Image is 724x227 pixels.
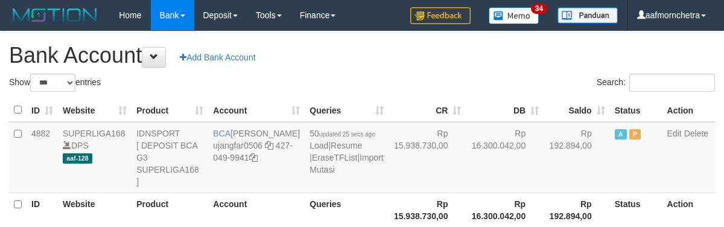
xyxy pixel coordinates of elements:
[557,7,618,24] img: panduan.png
[9,6,101,24] img: MOTION_logo.png
[466,122,544,193] td: Rp 16.300.042,00
[305,193,388,227] th: Queries
[597,74,715,92] label: Search:
[63,153,92,164] span: aaf-128
[310,153,383,174] a: Import Mutasi
[208,122,305,193] td: [PERSON_NAME] 427-049-9941
[466,98,544,122] th: DB: activate to sort column ascending
[610,193,662,227] th: Status
[208,98,305,122] th: Account: activate to sort column ascending
[9,74,101,92] label: Show entries
[310,141,328,150] a: Load
[58,122,132,193] td: DPS
[213,129,230,138] span: BCA
[662,193,715,227] th: Action
[132,193,208,227] th: Product
[310,129,375,138] span: 50
[310,129,383,174] span: | | |
[58,98,132,122] th: Website: activate to sort column ascending
[132,98,208,122] th: Product: activate to sort column ascending
[544,98,610,122] th: Saldo: activate to sort column ascending
[132,122,208,193] td: IDNSPORT [ DEPOSIT BCA G3 SUPERLIGA168 ]
[389,193,466,227] th: Rp 15.938.730,00
[544,122,610,193] td: Rp 192.894,00
[466,193,544,227] th: Rp 16.300.042,00
[27,193,58,227] th: ID
[249,153,258,162] a: Copy 4270499941 to clipboard
[58,193,132,227] th: Website
[27,122,58,193] td: 4882
[312,153,357,162] a: EraseTFList
[544,193,610,227] th: Rp 192.894,00
[615,129,627,139] span: Active
[213,141,262,150] a: ujangfar0506
[305,98,388,122] th: Queries: activate to sort column ascending
[410,7,471,24] img: Feedback.jpg
[30,74,75,92] select: Showentries
[389,122,466,193] td: Rp 15.938.730,00
[629,74,715,92] input: Search:
[208,193,305,227] th: Account
[172,47,263,68] a: Add Bank Account
[63,129,125,138] a: SUPERLIGA168
[610,98,662,122] th: Status
[629,129,641,139] span: Paused
[265,141,273,150] a: Copy ujangfar0506 to clipboard
[684,129,708,138] a: Delete
[667,129,682,138] a: Edit
[319,131,375,138] span: updated 25 secs ago
[662,98,715,122] th: Action
[531,3,547,14] span: 34
[331,141,362,150] a: Resume
[389,98,466,122] th: CR: activate to sort column ascending
[9,43,715,68] h1: Bank Account
[489,7,539,24] img: Button%20Memo.svg
[27,98,58,122] th: ID: activate to sort column ascending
